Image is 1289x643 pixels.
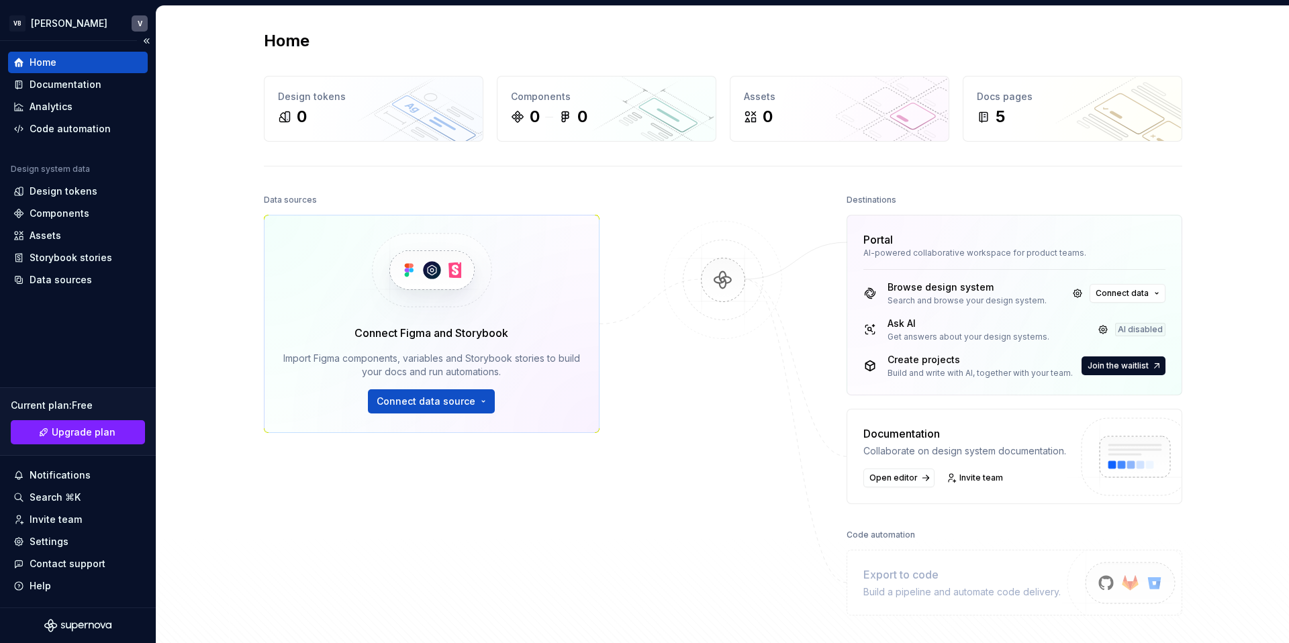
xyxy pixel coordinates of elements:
[888,317,1049,330] div: Ask AI
[11,399,145,412] div: Current plan : Free
[497,76,716,142] a: Components00
[744,90,935,103] div: Assets
[8,487,148,508] button: Search ⌘K
[888,368,1073,379] div: Build and write with AI, together with your team.
[11,420,145,444] button: Upgrade plan
[8,553,148,575] button: Contact support
[863,585,1061,599] div: Build a pipeline and automate code delivery.
[30,122,111,136] div: Code automation
[888,332,1049,342] div: Get answers about your design systems.
[30,185,97,198] div: Design tokens
[863,248,1165,258] div: AI-powered collaborative workspace for product teams.
[8,181,148,202] a: Design tokens
[1090,284,1165,303] button: Connect data
[511,90,702,103] div: Components
[869,473,918,483] span: Open editor
[264,76,483,142] a: Design tokens0
[283,352,580,379] div: Import Figma components, variables and Storybook stories to build your docs and run automations.
[730,76,949,142] a: Assets0
[30,513,82,526] div: Invite team
[8,52,148,73] a: Home
[577,106,587,128] div: 0
[44,619,111,632] svg: Supernova Logo
[977,90,1168,103] div: Docs pages
[863,426,1066,442] div: Documentation
[137,32,156,50] button: Collapse sidebar
[30,251,112,264] div: Storybook stories
[8,575,148,597] button: Help
[30,535,68,548] div: Settings
[30,78,101,91] div: Documentation
[847,191,896,209] div: Destinations
[30,557,105,571] div: Contact support
[847,526,915,544] div: Code automation
[8,74,148,95] a: Documentation
[1082,356,1165,375] button: Join the waitlist
[863,232,893,248] div: Portal
[8,247,148,268] a: Storybook stories
[354,325,508,341] div: Connect Figma and Storybook
[377,395,475,408] span: Connect data source
[863,444,1066,458] div: Collaborate on design system documentation.
[30,273,92,287] div: Data sources
[30,491,81,504] div: Search ⌘K
[888,295,1047,306] div: Search and browse your design system.
[1088,360,1149,371] span: Join the waitlist
[11,164,90,175] div: Design system data
[530,106,540,128] div: 0
[996,106,1005,128] div: 5
[30,56,56,69] div: Home
[52,426,115,439] span: Upgrade plan
[1096,288,1149,299] span: Connect data
[8,203,148,224] a: Components
[8,509,148,530] a: Invite team
[963,76,1182,142] a: Docs pages5
[959,473,1003,483] span: Invite team
[888,353,1073,366] div: Create projects
[8,118,148,140] a: Code automation
[943,468,1009,487] a: Invite team
[31,17,107,30] div: [PERSON_NAME]
[763,106,773,128] div: 0
[30,468,91,482] div: Notifications
[30,579,51,593] div: Help
[863,566,1061,583] div: Export to code
[3,9,153,38] button: VB[PERSON_NAME]V
[264,191,317,209] div: Data sources
[30,229,61,242] div: Assets
[1115,323,1165,336] div: AI disabled
[30,100,73,113] div: Analytics
[368,389,495,413] button: Connect data source
[297,106,307,128] div: 0
[8,96,148,117] a: Analytics
[863,468,935,487] a: Open editor
[278,90,469,103] div: Design tokens
[264,30,309,52] h2: Home
[30,207,89,220] div: Components
[8,269,148,291] a: Data sources
[138,18,142,29] div: V
[8,464,148,486] button: Notifications
[888,281,1047,294] div: Browse design system
[8,531,148,552] a: Settings
[9,15,26,32] div: VB
[8,225,148,246] a: Assets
